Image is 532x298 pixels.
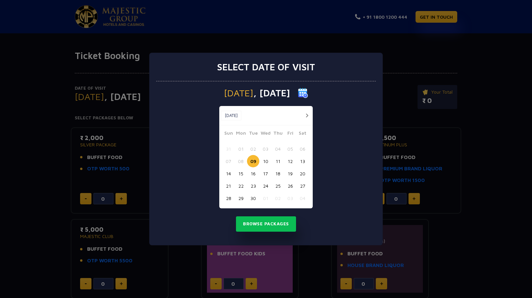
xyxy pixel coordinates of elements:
button: 04 [272,143,284,155]
button: 17 [259,167,272,180]
button: 11 [272,155,284,167]
button: 18 [272,167,284,180]
button: 13 [296,155,309,167]
button: 24 [259,180,272,192]
button: 10 [259,155,272,167]
button: 15 [235,167,247,180]
span: Sun [222,129,235,139]
button: 20 [296,167,309,180]
button: 16 [247,167,259,180]
button: 27 [296,180,309,192]
span: , [DATE] [253,88,290,98]
button: 19 [284,167,296,180]
button: 01 [259,192,272,204]
button: 07 [222,155,235,167]
button: 31 [222,143,235,155]
button: 08 [235,155,247,167]
button: 02 [247,143,259,155]
button: [DATE] [221,111,241,121]
span: Sat [296,129,309,139]
button: 14 [222,167,235,180]
button: 03 [259,143,272,155]
button: 01 [235,143,247,155]
button: 21 [222,180,235,192]
button: 30 [247,192,259,204]
button: 29 [235,192,247,204]
button: 28 [222,192,235,204]
span: Tue [247,129,259,139]
button: 12 [284,155,296,167]
button: 05 [284,143,296,155]
button: Browse Packages [236,216,296,232]
button: 26 [284,180,296,192]
button: 06 [296,143,309,155]
img: calender icon [298,88,308,98]
button: 04 [296,192,309,204]
button: 09 [247,155,259,167]
button: 25 [272,180,284,192]
span: Thu [272,129,284,139]
span: Mon [235,129,247,139]
span: [DATE] [224,88,253,98]
button: 22 [235,180,247,192]
button: 23 [247,180,259,192]
button: 02 [272,192,284,204]
span: Wed [259,129,272,139]
h3: Select date of visit [217,61,315,73]
span: Fri [284,129,296,139]
button: 03 [284,192,296,204]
